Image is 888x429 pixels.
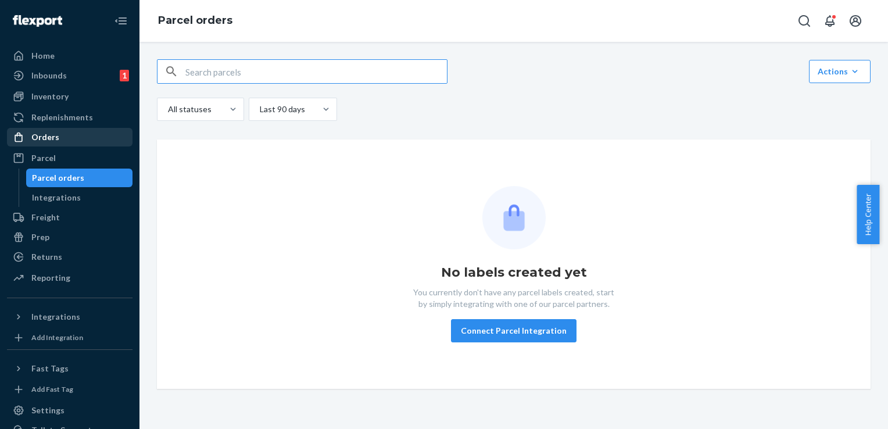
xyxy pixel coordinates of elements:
[31,91,69,102] div: Inventory
[31,131,59,143] div: Orders
[120,70,129,81] div: 1
[844,9,867,33] button: Open account menu
[32,192,81,203] div: Integrations
[31,251,62,263] div: Returns
[7,401,133,420] a: Settings
[7,47,133,65] a: Home
[185,60,447,83] input: Search parcels
[818,66,862,77] div: Actions
[32,172,84,184] div: Parcel orders
[7,108,133,127] a: Replenishments
[7,87,133,106] a: Inventory
[7,359,133,378] button: Fast Tags
[167,103,168,115] input: All statuses
[13,15,62,27] img: Flexport logo
[7,331,133,345] a: Add Integration
[31,311,80,323] div: Integrations
[31,363,69,374] div: Fast Tags
[31,152,56,164] div: Parcel
[149,4,242,38] ol: breadcrumbs
[31,405,65,416] div: Settings
[31,112,93,123] div: Replenishments
[259,103,260,115] input: Last 90 days
[857,185,879,244] button: Help Center
[7,382,133,396] a: Add Fast Tag
[7,248,133,266] a: Returns
[441,263,587,282] h1: No labels created yet
[26,169,133,187] a: Parcel orders
[31,50,55,62] div: Home
[7,66,133,85] a: Inbounds1
[7,228,133,246] a: Prep
[412,287,615,310] p: You currently don't have any parcel labels created, start by simply integrating with one of our p...
[109,9,133,33] button: Close Navigation
[793,9,816,33] button: Open Search Box
[7,149,133,167] a: Parcel
[31,212,60,223] div: Freight
[31,272,70,284] div: Reporting
[7,128,133,146] a: Orders
[7,308,133,326] button: Integrations
[31,333,83,342] div: Add Integration
[7,269,133,287] a: Reporting
[482,186,546,249] img: Empty list
[809,60,871,83] button: Actions
[31,231,49,243] div: Prep
[31,70,67,81] div: Inbounds
[818,9,842,33] button: Open notifications
[26,188,133,207] a: Integrations
[451,319,577,342] button: Connect Parcel Integration
[31,384,73,394] div: Add Fast Tag
[7,208,133,227] a: Freight
[158,14,232,27] a: Parcel orders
